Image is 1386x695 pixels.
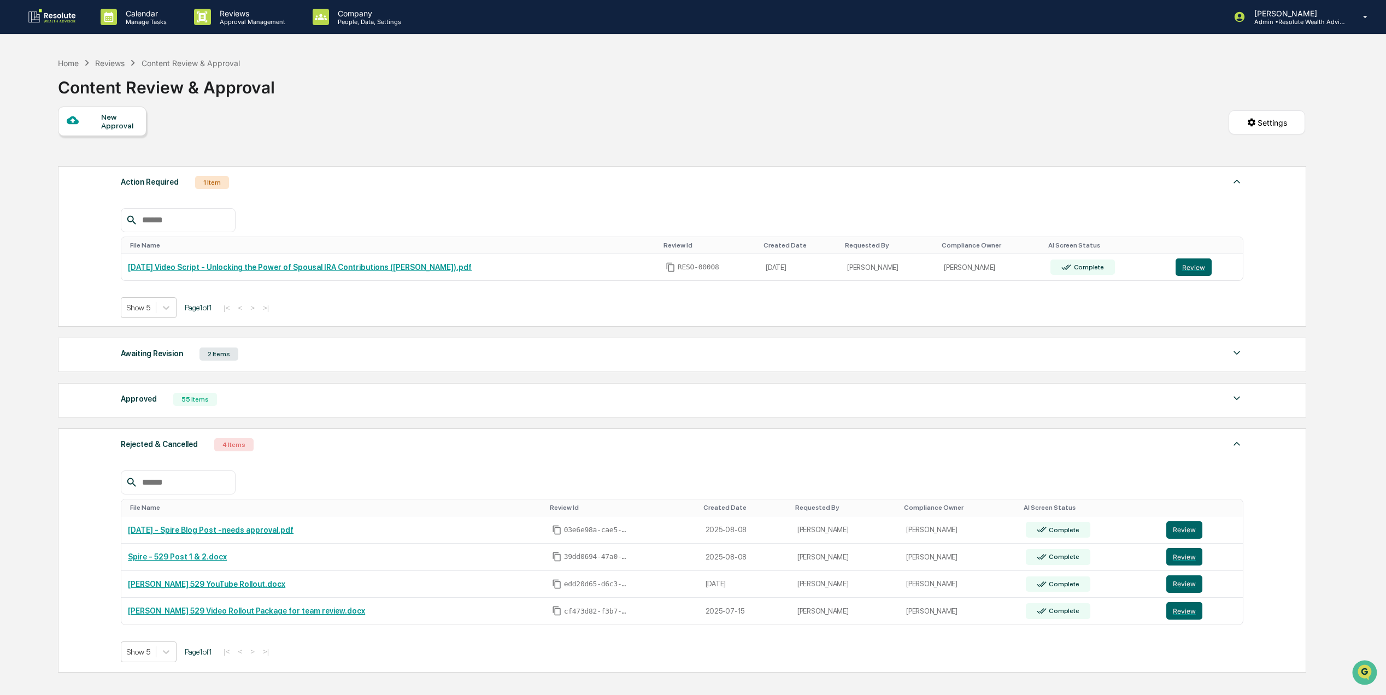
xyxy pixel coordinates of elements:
td: [DATE] [759,254,841,281]
div: Rejected & Cancelled [121,437,198,451]
div: Complete [1047,553,1079,561]
div: Toggle SortBy [550,504,695,511]
td: [DATE] [699,571,791,598]
button: Review [1176,258,1212,276]
div: Home [58,58,79,68]
a: 🗄️Attestations [75,134,140,154]
div: 4 Items [214,438,254,451]
div: Content Review & Approval [142,58,240,68]
div: Toggle SortBy [703,504,786,511]
div: Toggle SortBy [795,504,895,511]
td: [PERSON_NAME] [841,254,937,281]
button: > [247,647,258,656]
p: People, Data, Settings [329,18,407,26]
span: Attestations [90,138,136,149]
a: 🖐️Preclearance [7,134,75,154]
button: Review [1166,548,1202,566]
button: Settings [1229,110,1305,134]
p: Calendar [117,9,172,18]
p: Admin • Resolute Wealth Advisor [1246,18,1347,26]
a: 🔎Data Lookup [7,155,73,174]
button: |< [220,647,233,656]
a: Review [1176,258,1237,276]
div: Toggle SortBy [1168,504,1238,511]
div: 🖐️ [11,139,20,148]
td: [PERSON_NAME] [791,544,900,571]
span: 03e6e98a-cae5-4f29-89c8-eb1beee07674 [564,526,630,534]
button: >| [260,647,272,656]
img: caret [1230,437,1243,450]
div: Toggle SortBy [845,242,933,249]
img: 1746055101610-c473b297-6a78-478c-a979-82029cc54cd1 [11,84,31,104]
img: caret [1230,392,1243,405]
div: Awaiting Revision [121,346,183,361]
a: [PERSON_NAME] 529 Video Rollout Package for team review.docx [128,606,365,615]
div: Toggle SortBy [1048,242,1165,249]
button: >| [260,303,272,313]
div: Reviews [95,58,125,68]
div: Complete [1072,263,1104,271]
button: |< [220,303,233,313]
div: 2 Items [199,347,238,361]
div: Action Required [121,175,179,189]
div: Toggle SortBy [942,242,1039,249]
td: [PERSON_NAME] [791,598,900,625]
button: > [247,303,258,313]
span: Copy Id [552,606,562,616]
a: [PERSON_NAME] 529 YouTube Rollout.docx [128,580,285,588]
td: 2025-08-08 [699,544,791,571]
span: Page 1 of 1 [185,647,212,656]
a: [DATE] Video Script - Unlocking the Power of Spousal IRA Contributions ([PERSON_NAME]).pdf [128,263,472,272]
img: logo [26,8,79,26]
div: 🔎 [11,160,20,169]
button: < [234,647,245,656]
p: How can we help? [11,23,199,41]
td: [PERSON_NAME] [937,254,1043,281]
div: Toggle SortBy [1024,504,1155,511]
td: 2025-08-08 [699,516,791,544]
span: Copy Id [666,262,676,272]
div: Toggle SortBy [130,504,541,511]
div: Toggle SortBy [130,242,655,249]
a: Spire - 529 Post 1 & 2.docx [128,552,227,561]
div: New Approval [101,113,138,130]
button: Review [1166,602,1202,620]
span: Copy Id [552,579,562,589]
span: cf473d82-f3b7-4d3f-acf5-0fe08aa94e60 [564,607,630,616]
a: Review [1166,548,1236,566]
td: [PERSON_NAME] [900,571,1019,598]
a: Review [1166,602,1236,620]
span: Data Lookup [22,159,69,170]
span: edd20d65-d6c3-4b6c-9bfc-d8a47faa7975 [564,580,630,588]
span: Pylon [109,186,132,194]
div: Toggle SortBy [1178,242,1239,249]
button: Review [1166,521,1202,539]
span: Copy Id [552,552,562,562]
td: 2025-07-15 [699,598,791,625]
span: 39dd0694-47a0-4bd3-a71a-e329d8c91c4e [564,552,630,561]
iframe: Open customer support [1351,659,1381,688]
p: Approval Management [211,18,291,26]
div: Complete [1047,526,1079,534]
span: Page 1 of 1 [185,303,212,312]
button: Start new chat [186,87,199,101]
div: We're available if you need us! [37,95,138,104]
img: caret [1230,175,1243,188]
div: Toggle SortBy [764,242,836,249]
td: [PERSON_NAME] [791,571,900,598]
a: [DATE] - Spire Blog Post -needs approval.pdf [128,526,293,534]
div: Complete [1047,580,1079,588]
span: RESO-00008 [678,263,719,272]
a: Review [1166,521,1236,539]
div: Content Review & Approval [58,69,275,97]
td: [PERSON_NAME] [900,598,1019,625]
a: Powered byPylon [77,185,132,194]
div: 1 Item [195,176,229,189]
p: Manage Tasks [117,18,172,26]
div: Toggle SortBy [904,504,1014,511]
span: Copy Id [552,525,562,535]
div: 55 Items [173,393,217,406]
button: < [234,303,245,313]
